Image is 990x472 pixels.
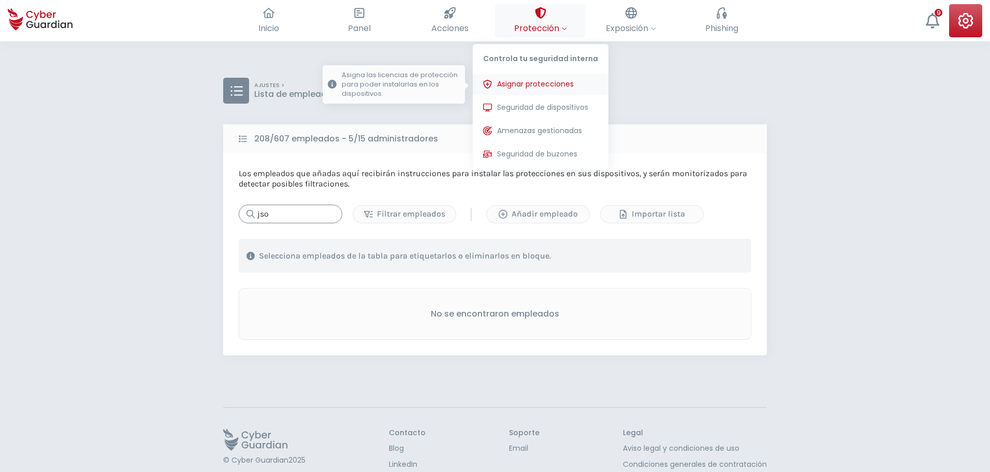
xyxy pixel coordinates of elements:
div: Importar lista [608,208,695,220]
p: Los empleados que añadas aquí recibirán instrucciones para instalar las protecciones en sus dispo... [239,168,751,189]
span: Seguridad de buzones [497,149,577,160]
span: Panel [348,22,371,35]
button: Inicio [223,4,314,37]
span: Seguridad de dispositivos [497,102,588,113]
input: Buscar... [239,205,342,223]
div: Añadir empleado [494,208,581,220]
div: No se encontraron empleados [239,288,751,340]
a: LinkedIn [389,459,426,470]
h3: Contacto [389,428,426,438]
span: Protección [514,22,567,35]
button: Seguridad de buzones [473,144,608,165]
button: Importar lista [600,205,704,223]
button: Exposición [586,4,676,37]
a: Email [509,443,540,454]
button: Panel [314,4,404,37]
button: Phishing [676,4,767,37]
a: Blog [389,443,426,454]
div: 9 [935,9,942,17]
span: | [469,206,473,222]
button: Añadir empleado [486,205,590,223]
p: Asigna las licencias de protección para poder instalarlas en los dispositivos. [342,70,460,98]
p: Lista de empleados [254,89,337,99]
span: Asignar protecciones [497,79,574,90]
span: Inicio [258,22,279,35]
span: Phishing [705,22,738,35]
p: Selecciona empleados de la tabla para etiquetarlos o eliminarlos en bloque. [259,251,551,261]
a: Aviso legal y condiciones de uso [623,443,767,454]
button: ProtecciónControla tu seguridad internaAsignar proteccionesAsigna las licencias de protección par... [495,4,586,37]
p: © Cyber Guardian 2025 [223,456,305,465]
p: Controla tu seguridad interna [473,44,608,69]
span: Exposición [606,22,656,35]
div: Filtrar empleados [361,208,448,220]
button: Filtrar empleados [353,205,456,223]
span: Amenazas gestionadas [497,125,582,136]
h3: Soporte [509,428,540,438]
button: Seguridad de dispositivos [473,97,608,118]
a: Condiciones generales de contratación [623,459,767,470]
h3: Legal [623,428,767,438]
button: Amenazas gestionadas [473,121,608,141]
button: Acciones [404,4,495,37]
button: Asignar proteccionesAsigna las licencias de protección para poder instalarlas en los dispositivos. [473,74,608,95]
p: AJUSTES > [254,82,337,89]
span: Acciones [431,22,469,35]
b: 208/607 empleados - 5/15 administradores [254,133,438,145]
